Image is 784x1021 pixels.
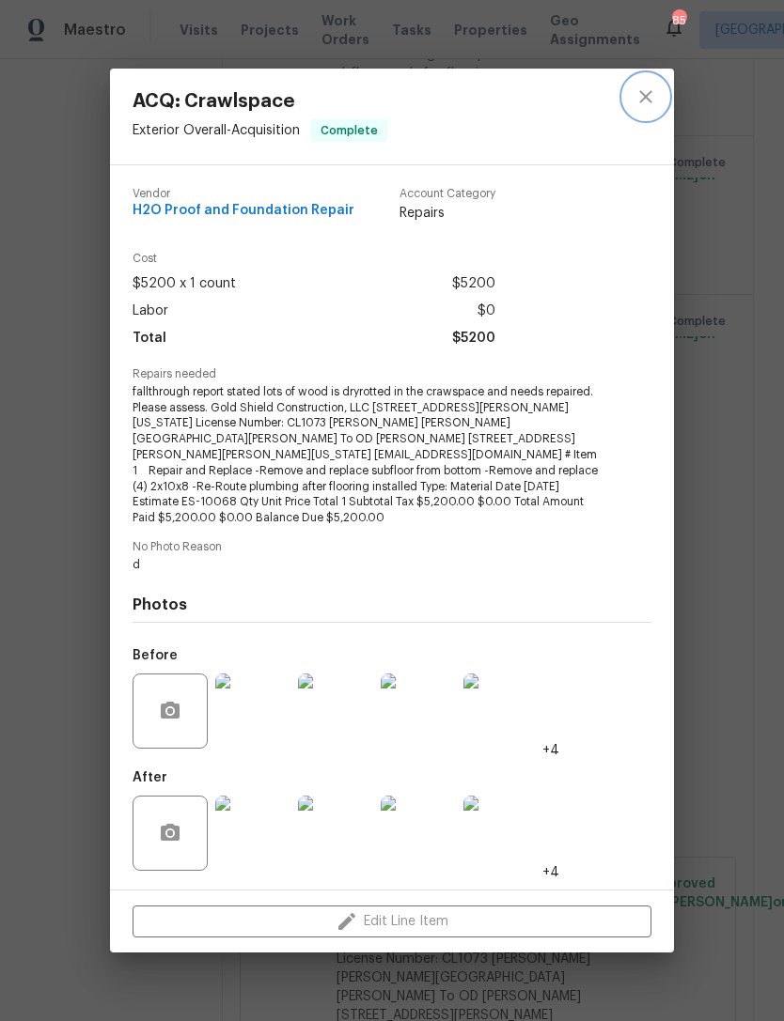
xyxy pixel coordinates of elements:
span: $5200 [452,325,495,352]
span: $5200 [452,271,495,298]
span: +4 [542,863,559,882]
span: Exterior Overall - Acquisition [133,123,300,136]
span: Total [133,325,166,352]
span: $5200 x 1 count [133,271,236,298]
span: H2O Proof and Foundation Repair [133,204,354,218]
span: +4 [542,741,559,760]
span: Repairs needed [133,368,651,380]
h5: Before [133,649,178,662]
span: Complete [313,121,385,140]
div: 85 [672,11,685,30]
h4: Photos [133,596,651,614]
span: Labor [133,298,168,325]
h5: After [133,771,167,784]
span: $0 [478,298,495,325]
span: d [133,557,600,573]
span: Account Category [400,188,495,200]
span: fallthrough report stated lots of wood is dryrotted in the crawspace and needs repaired. Please a... [133,384,600,526]
span: Cost [133,253,495,265]
span: ACQ: Crawlspace [133,91,387,112]
span: No Photo Reason [133,541,651,553]
span: Repairs [400,204,495,223]
span: Vendor [133,188,354,200]
button: close [623,74,668,119]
